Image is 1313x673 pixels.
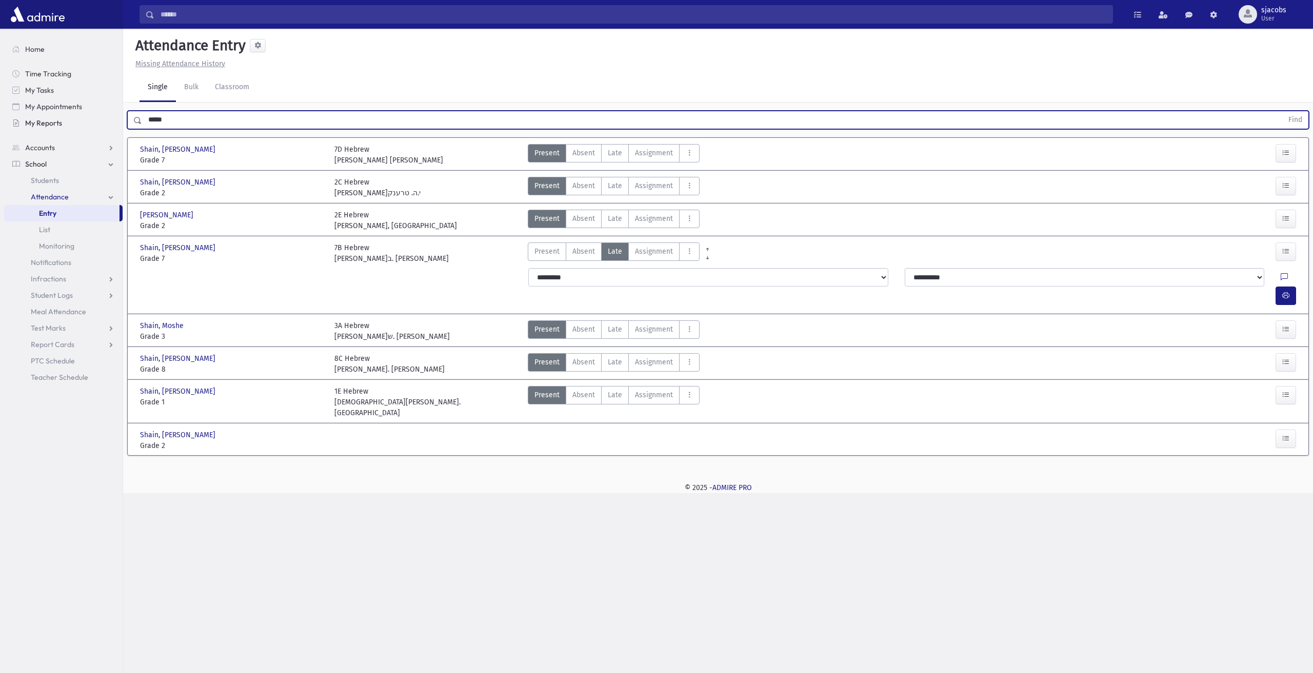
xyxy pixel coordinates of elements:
[608,324,622,335] span: Late
[334,353,445,375] div: 8C Hebrew [PERSON_NAME]. [PERSON_NAME]
[25,69,71,78] span: Time Tracking
[1282,111,1308,129] button: Find
[31,291,73,300] span: Student Logs
[31,307,86,316] span: Meal Attendance
[334,320,450,342] div: 3A Hebrew [PERSON_NAME]ש. [PERSON_NAME]
[572,246,595,257] span: Absent
[140,386,217,397] span: Shain, [PERSON_NAME]
[528,386,700,418] div: AttTypes
[528,177,700,198] div: AttTypes
[635,213,673,224] span: Assignment
[31,258,71,267] span: Notifications
[608,390,622,400] span: Late
[635,390,673,400] span: Assignment
[25,159,47,169] span: School
[140,177,217,188] span: Shain, [PERSON_NAME]
[334,386,519,418] div: 1E Hebrew [DEMOGRAPHIC_DATA][PERSON_NAME]. [GEOGRAPHIC_DATA]
[334,210,457,231] div: 2E Hebrew [PERSON_NAME], [GEOGRAPHIC_DATA]
[4,369,123,385] a: Teacher Schedule
[572,324,595,335] span: Absent
[1261,14,1286,23] span: User
[4,238,123,254] a: Monitoring
[4,139,123,156] a: Accounts
[140,242,217,253] span: Shain, [PERSON_NAME]
[31,176,59,185] span: Students
[135,59,225,68] u: Missing Attendance History
[176,73,207,102] a: Bulk
[140,188,324,198] span: Grade 2
[608,180,622,191] span: Late
[31,340,74,349] span: Report Cards
[140,364,324,375] span: Grade 8
[207,73,257,102] a: Classroom
[608,213,622,224] span: Late
[140,144,217,155] span: Shain, [PERSON_NAME]
[608,148,622,158] span: Late
[572,357,595,368] span: Absent
[334,177,421,198] div: 2C Hebrew [PERSON_NAME]י.ה. טרענק
[31,323,66,333] span: Test Marks
[140,210,195,220] span: [PERSON_NAME]
[140,220,324,231] span: Grade 2
[635,148,673,158] span: Assignment
[4,66,123,82] a: Time Tracking
[4,336,123,353] a: Report Cards
[635,246,673,257] span: Assignment
[4,172,123,189] a: Students
[39,241,74,251] span: Monitoring
[4,353,123,369] a: PTC Schedule
[528,320,700,342] div: AttTypes
[31,356,75,365] span: PTC Schedule
[4,303,123,320] a: Meal Attendance
[572,180,595,191] span: Absent
[608,246,622,257] span: Late
[8,4,67,25] img: AdmirePro
[334,144,443,166] div: 7D Hebrew [PERSON_NAME] [PERSON_NAME]
[534,246,560,257] span: Present
[635,357,673,368] span: Assignment
[635,324,673,335] span: Assignment
[4,189,123,205] a: Attendance
[25,143,55,152] span: Accounts
[4,82,123,98] a: My Tasks
[534,324,560,335] span: Present
[4,221,123,238] a: List
[572,148,595,158] span: Absent
[4,115,123,131] a: My Reports
[31,373,88,382] span: Teacher Schedule
[25,102,82,111] span: My Appointments
[25,86,54,95] span: My Tasks
[534,357,560,368] span: Present
[154,5,1112,24] input: Search
[534,148,560,158] span: Present
[4,41,123,57] a: Home
[4,271,123,287] a: Infractions
[31,192,69,201] span: Attendance
[528,210,700,231] div: AttTypes
[39,209,56,218] span: Entry
[528,353,700,375] div: AttTypes
[635,180,673,191] span: Assignment
[4,320,123,336] a: Test Marks
[572,390,595,400] span: Absent
[528,144,700,166] div: AttTypes
[131,37,246,54] h5: Attendance Entry
[131,59,225,68] a: Missing Attendance History
[25,118,62,128] span: My Reports
[534,390,560,400] span: Present
[140,155,324,166] span: Grade 7
[534,180,560,191] span: Present
[4,156,123,172] a: School
[534,213,560,224] span: Present
[140,73,176,102] a: Single
[140,331,324,342] span: Grade 3
[31,274,66,283] span: Infractions
[140,320,186,331] span: Shain, Moshe
[140,440,324,451] span: Grade 2
[25,45,45,54] span: Home
[334,242,449,264] div: 7B Hebrew [PERSON_NAME]ב. [PERSON_NAME]
[4,205,120,221] a: Entry
[1261,6,1286,14] span: sjacobs
[4,98,123,115] a: My Appointments
[140,253,324,264] span: Grade 7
